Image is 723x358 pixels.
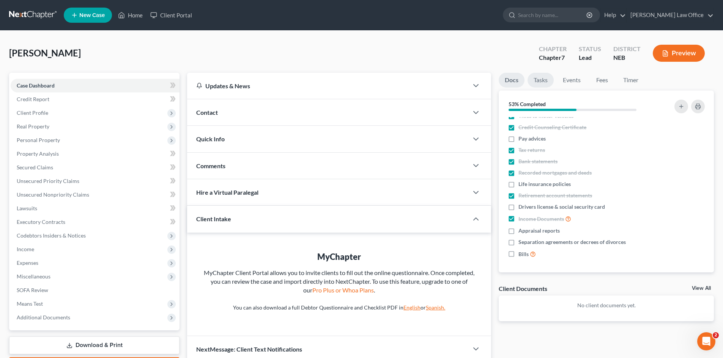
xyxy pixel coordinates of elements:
[196,345,302,353] span: NextMessage: Client Text Notifications
[579,53,601,62] div: Lead
[653,45,705,62] button: Preview
[17,137,60,143] span: Personal Property
[146,8,196,22] a: Client Portal
[114,8,146,22] a: Home
[426,304,445,311] a: Spanish.
[499,73,525,88] a: Docs
[518,250,529,258] span: Bills
[518,158,558,165] span: Bank statements
[17,300,43,307] span: Means Test
[17,96,49,102] span: Credit Report
[312,286,374,294] a: Pro Plus or Whoa Plans
[17,178,79,184] span: Unsecured Priority Claims
[17,82,55,89] span: Case Dashboard
[17,123,49,130] span: Real Property
[518,203,605,211] span: Drivers license & social security card
[17,273,50,280] span: Miscellaneous
[518,238,626,246] span: Separation agreements or decrees of divorces
[528,73,554,88] a: Tasks
[518,146,545,154] span: Tax returns
[17,164,53,170] span: Secured Claims
[11,283,180,297] a: SOFA Review
[17,246,34,252] span: Income
[202,251,476,263] div: MyChapter
[196,189,258,196] span: Hire a Virtual Paralegal
[196,82,459,90] div: Updates & News
[509,101,546,107] strong: 53% Completed
[11,188,180,202] a: Unsecured Nonpriority Claims
[17,219,65,225] span: Executory Contracts
[499,285,547,292] div: Client Documents
[9,336,180,354] a: Download & Print
[518,169,592,177] span: Recorded mortgages and deeds
[692,286,711,291] a: View All
[561,54,565,61] span: 7
[539,53,567,62] div: Chapter
[204,269,474,294] span: MyChapter Client Portal allows you to invite clients to fill out the online questionnaire. Once c...
[17,109,48,116] span: Client Profile
[11,161,180,174] a: Secured Claims
[17,314,70,320] span: Additional Documents
[11,92,180,106] a: Credit Report
[518,180,571,188] span: Life insurance policies
[590,73,614,88] a: Fees
[11,147,180,161] a: Property Analysis
[518,215,564,223] span: Income Documents
[518,8,588,22] input: Search by name...
[17,232,86,239] span: Codebtors Insiders & Notices
[11,174,180,188] a: Unsecured Priority Claims
[196,215,231,222] span: Client Intake
[9,47,81,58] span: [PERSON_NAME]
[518,124,586,131] span: Credit Counseling Certificate
[518,135,546,142] span: Pay advices
[613,53,641,62] div: NEB
[11,215,180,229] a: Executory Contracts
[505,302,708,309] p: No client documents yet.
[518,192,592,199] span: Retirement account statements
[196,135,225,142] span: Quick Info
[17,191,89,198] span: Unsecured Nonpriority Claims
[17,287,48,293] span: SOFA Review
[697,332,715,350] iframe: Intercom live chat
[613,45,641,53] div: District
[17,150,59,157] span: Property Analysis
[617,73,644,88] a: Timer
[17,205,37,211] span: Lawsuits
[79,13,105,18] span: New Case
[202,304,476,311] p: You can also download a full Debtor Questionnaire and Checklist PDF in or
[539,45,567,53] div: Chapter
[518,227,560,234] span: Appraisal reports
[11,202,180,215] a: Lawsuits
[11,79,180,92] a: Case Dashboard
[600,8,626,22] a: Help
[579,45,601,53] div: Status
[196,109,218,116] span: Contact
[196,162,225,169] span: Comments
[403,304,421,311] a: English
[627,8,714,22] a: [PERSON_NAME] Law Office
[557,73,587,88] a: Events
[713,332,719,338] span: 2
[17,260,38,266] span: Expenses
